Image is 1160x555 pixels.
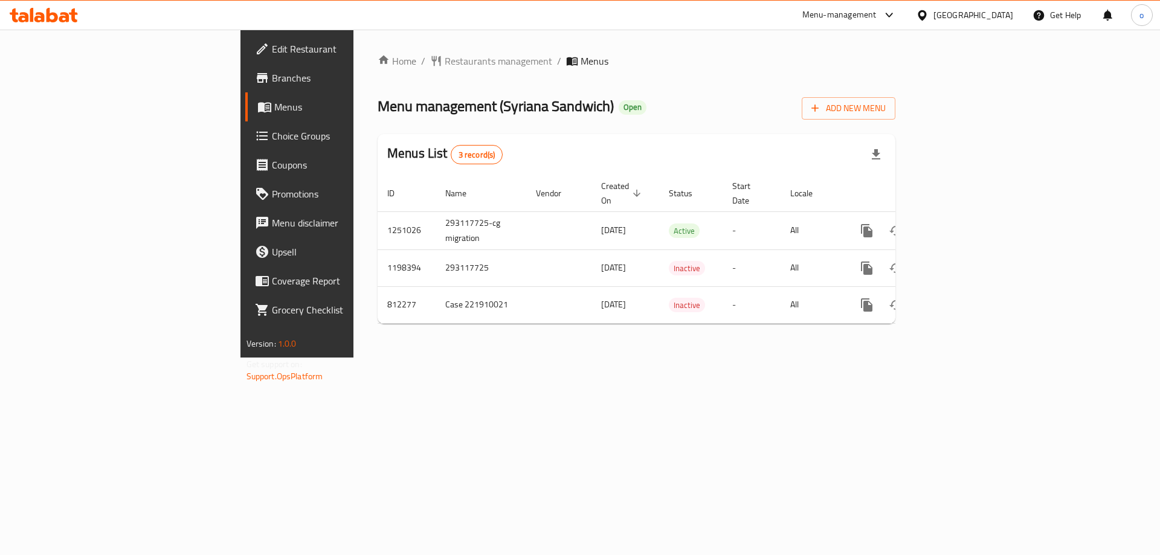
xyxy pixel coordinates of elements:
span: ID [387,186,410,201]
div: Menu-management [802,8,877,22]
span: Menu management ( Syriana Sandwich ) [378,92,614,120]
span: Active [669,224,700,238]
span: [DATE] [601,222,626,238]
span: Menu disclaimer [272,216,425,230]
span: Choice Groups [272,129,425,143]
span: Start Date [732,179,766,208]
div: Inactive [669,298,705,312]
td: - [723,286,781,323]
button: Change Status [881,216,910,245]
td: All [781,286,843,323]
td: All [781,249,843,286]
span: Promotions [272,187,425,201]
a: Edit Restaurant [245,34,434,63]
th: Actions [843,175,978,212]
td: All [781,211,843,249]
span: Grocery Checklist [272,303,425,317]
span: 1.0.0 [278,336,297,351]
span: Edit Restaurant [272,42,425,56]
td: 293117725 [436,249,526,286]
button: Change Status [881,254,910,283]
a: Restaurants management [430,54,552,68]
div: Inactive [669,261,705,275]
span: o [1139,8,1144,22]
span: Open [619,102,646,112]
span: Locale [790,186,828,201]
div: [GEOGRAPHIC_DATA] [933,8,1013,22]
a: Menu disclaimer [245,208,434,237]
div: Export file [862,140,891,169]
nav: breadcrumb [378,54,895,68]
a: Branches [245,63,434,92]
button: more [852,216,881,245]
span: Created On [601,179,645,208]
span: Version: [246,336,276,351]
span: Vendor [536,186,577,201]
span: Restaurants management [445,54,552,68]
td: Case 221910021 [436,286,526,323]
span: Coupons [272,158,425,172]
span: Name [445,186,482,201]
div: Total records count [451,145,503,164]
span: [DATE] [601,260,626,275]
td: 293117725-cg migration [436,211,526,249]
span: Branches [272,71,425,85]
a: Grocery Checklist [245,295,434,324]
span: Menus [581,54,608,68]
a: Upsell [245,237,434,266]
button: more [852,254,881,283]
td: - [723,249,781,286]
a: Promotions [245,179,434,208]
a: Support.OpsPlatform [246,368,323,384]
span: Menus [274,100,425,114]
span: Inactive [669,261,705,275]
span: Inactive [669,298,705,312]
span: 3 record(s) [451,149,503,161]
a: Coverage Report [245,266,434,295]
div: Open [619,100,646,115]
table: enhanced table [378,175,978,324]
button: Add New Menu [802,97,895,120]
a: Coupons [245,150,434,179]
a: Menus [245,92,434,121]
a: Choice Groups [245,121,434,150]
span: Get support on: [246,356,302,372]
span: [DATE] [601,297,626,312]
button: Change Status [881,290,910,319]
span: Coverage Report [272,274,425,288]
button: more [852,290,881,319]
span: Add New Menu [811,101,886,116]
li: / [557,54,561,68]
span: Status [669,186,708,201]
span: Upsell [272,245,425,259]
h2: Menus List [387,144,503,164]
td: - [723,211,781,249]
